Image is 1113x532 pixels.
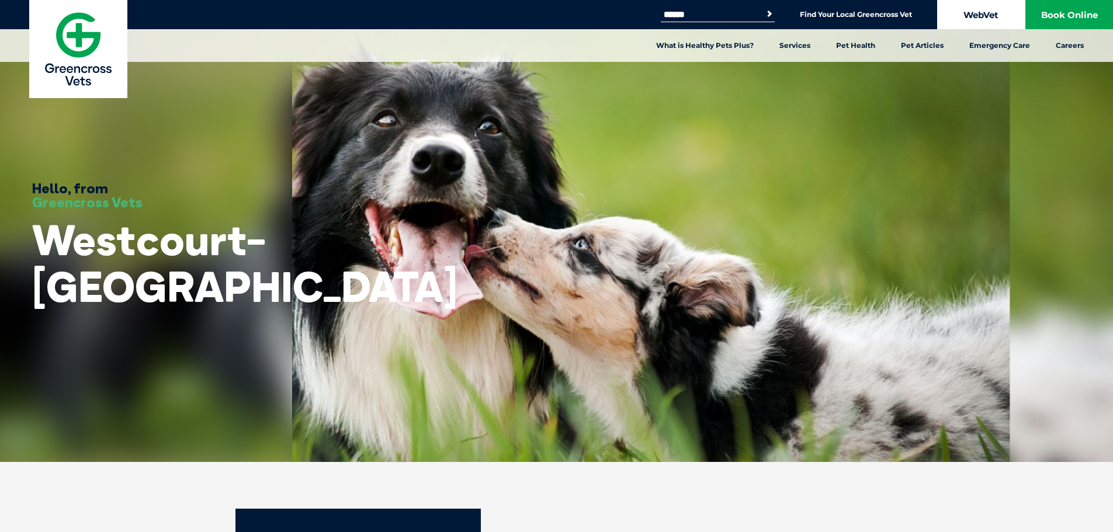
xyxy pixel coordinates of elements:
a: Services [767,29,823,62]
button: Search [764,8,775,20]
span: Greencross Vets [32,193,143,211]
a: Pet Articles [888,29,956,62]
a: What is Healthy Pets Plus? [643,29,767,62]
h1: Westcourt-[GEOGRAPHIC_DATA] [32,217,457,309]
a: Careers [1043,29,1097,62]
a: Find Your Local Greencross Vet [800,10,912,19]
h3: Hello, from [32,181,143,209]
a: Emergency Care [956,29,1043,62]
a: Pet Health [823,29,888,62]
